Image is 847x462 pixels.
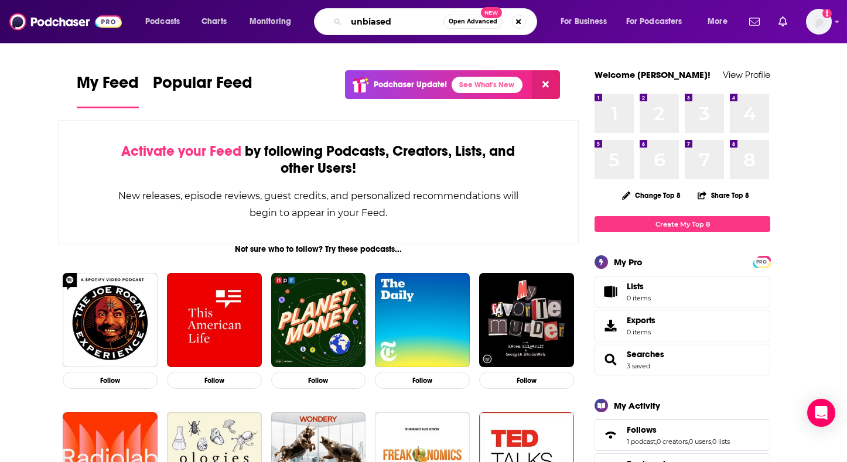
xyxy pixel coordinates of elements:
img: The Daily [375,273,470,368]
span: Monitoring [250,13,291,30]
a: Create My Top 8 [595,216,770,232]
span: 0 items [627,328,655,336]
div: My Pro [614,256,643,268]
a: 0 creators [657,437,688,446]
svg: Add a profile image [822,9,832,18]
a: Show notifications dropdown [774,12,792,32]
div: Open Intercom Messenger [807,399,835,427]
a: 1 podcast [627,437,655,446]
span: PRO [754,258,769,266]
span: , [711,437,712,446]
span: Exports [627,315,655,326]
button: open menu [241,12,306,31]
a: PRO [754,257,769,266]
img: Podchaser - Follow, Share and Rate Podcasts [9,11,122,33]
a: 0 lists [712,437,730,446]
a: Follows [627,425,730,435]
button: Share Top 8 [697,184,750,207]
input: Search podcasts, credits, & more... [346,12,443,31]
a: View Profile [723,69,770,80]
a: Charts [194,12,234,31]
span: Open Advanced [449,19,497,25]
div: Search podcasts, credits, & more... [325,8,548,35]
a: Exports [595,310,770,341]
a: Welcome [PERSON_NAME]! [595,69,711,80]
span: Activate your Feed [121,142,241,160]
button: Follow [271,372,366,389]
div: Not sure who to follow? Try these podcasts... [58,244,579,254]
a: Show notifications dropdown [744,12,764,32]
button: Follow [375,372,470,389]
span: Charts [201,13,227,30]
span: For Business [561,13,607,30]
div: by following Podcasts, Creators, Lists, and other Users! [117,143,520,177]
button: Follow [167,372,262,389]
span: Follows [627,425,657,435]
div: New releases, episode reviews, guest credits, and personalized recommendations will begin to appe... [117,187,520,221]
span: , [688,437,689,446]
a: Lists [595,276,770,307]
button: open menu [552,12,621,31]
div: My Activity [614,400,660,411]
span: More [708,13,728,30]
button: Open AdvancedNew [443,15,503,29]
span: My Feed [77,73,139,100]
img: This American Life [167,273,262,368]
button: open menu [699,12,742,31]
span: Popular Feed [153,73,252,100]
span: 0 items [627,294,651,302]
span: , [655,437,657,446]
img: My Favorite Murder with Karen Kilgariff and Georgia Hardstark [479,273,574,368]
button: Change Top 8 [615,188,688,203]
a: See What's New [452,77,522,93]
span: Exports [599,317,622,334]
a: Follows [599,427,622,443]
span: Logged in as evankrask [806,9,832,35]
a: Searches [599,351,622,368]
a: Popular Feed [153,73,252,108]
a: 0 users [689,437,711,446]
span: For Podcasters [626,13,682,30]
p: Podchaser Update! [374,80,447,90]
img: The Joe Rogan Experience [63,273,158,368]
img: User Profile [806,9,832,35]
button: Follow [479,372,574,389]
span: Lists [599,283,622,300]
span: Lists [627,281,644,292]
button: open menu [619,12,699,31]
a: My Feed [77,73,139,108]
span: Podcasts [145,13,180,30]
img: Planet Money [271,273,366,368]
a: 3 saved [627,362,650,370]
span: Follows [595,419,770,451]
button: Follow [63,372,158,389]
a: Searches [627,349,664,360]
span: Lists [627,281,651,292]
button: Show profile menu [806,9,832,35]
button: open menu [137,12,195,31]
span: Searches [595,344,770,375]
span: New [481,7,502,18]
